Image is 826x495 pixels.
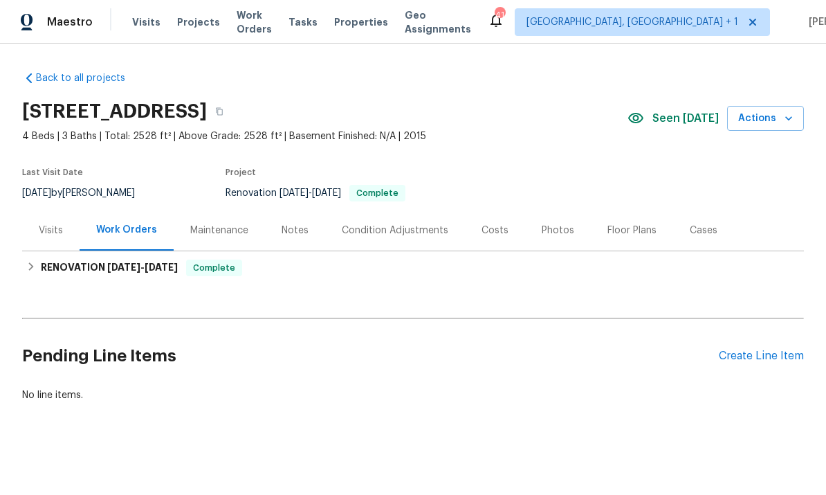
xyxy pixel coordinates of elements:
span: Maestro [47,15,93,29]
div: 41 [495,8,504,22]
div: by [PERSON_NAME] [22,185,152,201]
a: Back to all projects [22,71,155,85]
div: Create Line Item [719,350,804,363]
div: RENOVATION [DATE]-[DATE]Complete [22,251,804,285]
span: Renovation [226,188,405,198]
button: Actions [727,106,804,132]
div: Condition Adjustments [342,224,448,237]
div: Maintenance [190,224,248,237]
span: Project [226,168,256,177]
h2: [STREET_ADDRESS] [22,105,207,118]
span: Projects [177,15,220,29]
h6: RENOVATION [41,260,178,276]
h2: Pending Line Items [22,324,719,388]
span: - [279,188,341,198]
span: 4 Beds | 3 Baths | Total: 2528 ft² | Above Grade: 2528 ft² | Basement Finished: N/A | 2015 [22,129,627,143]
div: No line items. [22,388,804,402]
span: Complete [187,261,241,275]
span: Tasks [288,17,318,27]
div: Costs [481,224,508,237]
div: Notes [282,224,309,237]
div: Work Orders [96,223,157,237]
span: [DATE] [22,188,51,198]
button: Copy Address [207,99,232,124]
span: [DATE] [312,188,341,198]
div: Visits [39,224,63,237]
span: Visits [132,15,160,29]
span: Properties [334,15,388,29]
span: [GEOGRAPHIC_DATA], [GEOGRAPHIC_DATA] + 1 [526,15,738,29]
div: Photos [542,224,574,237]
span: Complete [351,189,404,197]
span: [DATE] [145,262,178,272]
span: Geo Assignments [405,8,471,36]
span: Seen [DATE] [652,111,719,125]
span: - [107,262,178,272]
span: Work Orders [237,8,272,36]
span: Last Visit Date [22,168,83,177]
span: [DATE] [107,262,140,272]
span: Actions [738,110,793,127]
div: Cases [690,224,717,237]
div: Floor Plans [607,224,657,237]
span: [DATE] [279,188,309,198]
